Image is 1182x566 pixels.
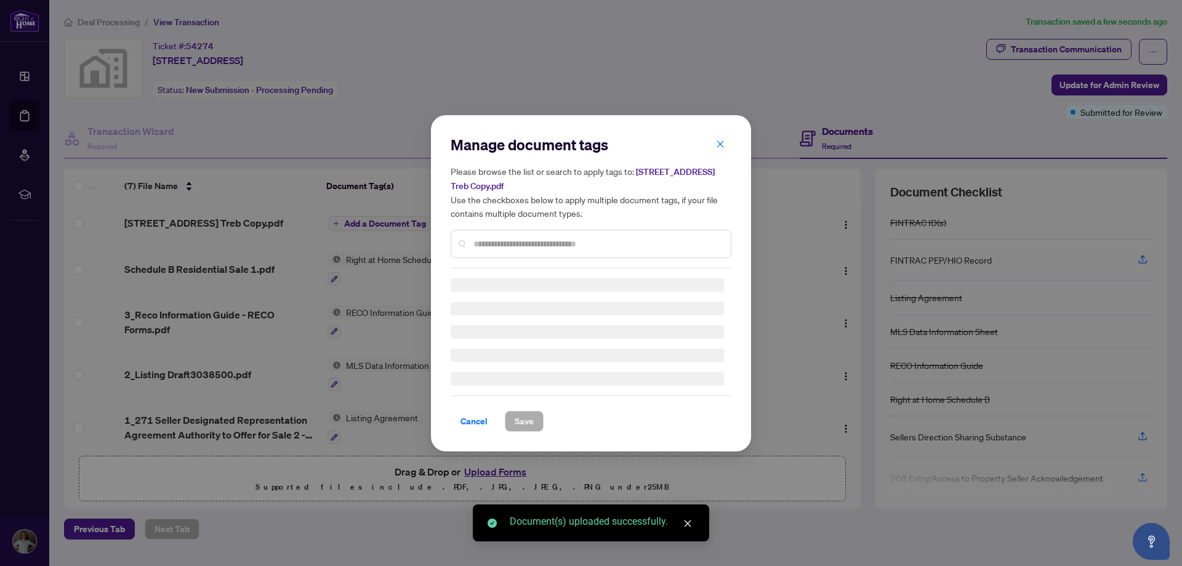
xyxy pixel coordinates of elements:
h2: Manage document tags [451,135,731,155]
span: close [683,519,692,528]
button: Cancel [451,411,497,432]
a: Close [681,517,694,530]
span: check-circle [488,519,497,528]
span: [STREET_ADDRESS] Treb Copy.pdf [451,166,715,192]
span: close [716,139,725,148]
div: Document(s) uploaded successfully. [510,514,694,529]
h5: Please browse the list or search to apply tags to: Use the checkboxes below to apply multiple doc... [451,164,731,220]
button: Save [505,411,544,432]
button: Open asap [1133,523,1170,560]
span: Cancel [460,411,488,431]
